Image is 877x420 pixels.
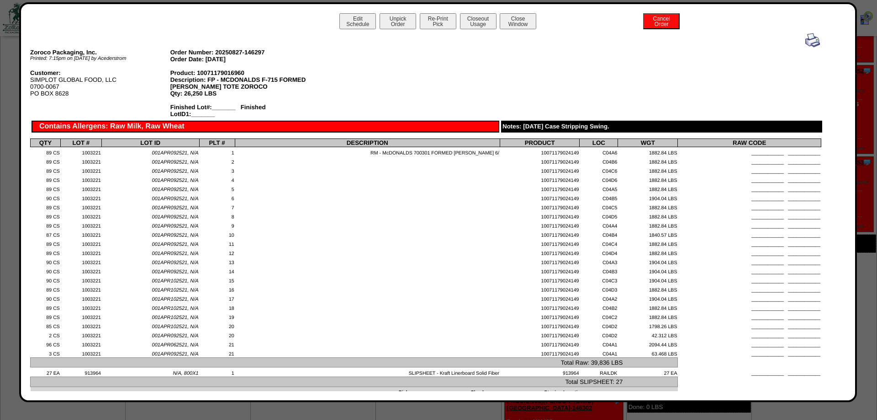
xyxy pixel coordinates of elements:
td: C04C3 [580,275,618,284]
td: 12 [199,248,235,257]
td: 21 [199,339,235,348]
th: QTY [31,139,61,147]
td: ____________ ____________ [678,367,821,377]
td: C04C6 [580,165,618,175]
td: 1003221 [60,348,101,357]
td: C04D2 [580,330,618,339]
div: Description: FP - MCDONALDS F-715 FORMED [PERSON_NAME] TOTE ZOROCO [170,76,311,90]
td: 18 [199,303,235,312]
td: RM - McDONALDS 700301 FORMED [PERSON_NAME] 6/ [235,147,500,156]
span: N/A, 800X1 [173,371,198,376]
td: 90 CS [31,275,61,284]
td: 10071179024149 [500,239,580,248]
button: CloseWindow [500,13,536,29]
span: 001APR102521, N/A [152,297,199,302]
td: ____________ ____________ [678,284,821,293]
span: 001APR092521, N/A [152,205,199,211]
td: 10071179024149 [500,321,580,330]
span: 001APR092521, N/A [152,260,199,266]
td: ____________ ____________ [678,175,821,184]
td: 10071179024149 [500,229,580,239]
td: 27 EA [31,367,61,377]
td: 1003221 [60,330,101,339]
td: ____________ ____________ [678,165,821,175]
td: 63.468 LBS [618,348,678,357]
span: 001APR092521, N/A [152,196,199,202]
td: 10071179024149 [500,330,580,339]
td: ____________ ____________ [678,202,821,211]
th: PRODUCT [500,139,580,147]
td: 1003221 [60,266,101,275]
td: 17 [199,293,235,303]
td: C04A6 [580,147,618,156]
td: 1003221 [60,220,101,229]
td: C04D6 [580,175,618,184]
td: C04A4 [580,220,618,229]
td: 3 [199,165,235,175]
td: 1003221 [60,175,101,184]
td: 1003221 [60,293,101,303]
td: 1904.04 LBS [618,293,678,303]
td: 1003221 [60,202,101,211]
div: Zoroco Packaging, Inc. [30,49,170,56]
div: Printed: 7:15pm on [DATE] by Acederstrom [30,56,170,61]
td: 1003221 [60,147,101,156]
td: 1003221 [60,339,101,348]
td: 89 CS [31,175,61,184]
a: CloseWindow [499,21,537,27]
td: C04D5 [580,211,618,220]
td: 1003221 [60,239,101,248]
span: 001APR092521, N/A [152,169,199,174]
td: 2094.44 LBS [618,339,678,348]
div: Product: 10071179016960 [170,69,311,76]
td: 89 CS [31,220,61,229]
td: ____________ ____________ [678,293,821,303]
button: UnpickOrder [380,13,416,29]
td: 89 CS [31,248,61,257]
span: 001APR092521, N/A [152,223,199,229]
th: LOC [580,139,618,147]
td: 89 CS [31,184,61,193]
td: 19 [199,312,235,321]
span: 001APR092521, N/A [152,178,199,183]
td: 10071179024149 [500,348,580,357]
div: Contains Allergens: Raw Milk, Raw Wheat [32,121,499,133]
td: Total Raw: 39,836 LBS [31,357,678,367]
td: ____________ ____________ [678,303,821,312]
td: 10071179024149 [500,293,580,303]
td: 10071179024149 [500,312,580,321]
div: Customer: [30,69,170,76]
td: 10071179024149 [500,193,580,202]
div: Qty: 26,250 LBS [170,90,311,97]
span: 001APR102521, N/A [152,315,199,320]
span: 001APR092521, N/A [152,233,199,238]
span: 001APR092521, N/A [152,251,199,256]
td: 10071179024149 [500,147,580,156]
td: 7 [199,202,235,211]
td: 10071179024149 [500,303,580,312]
td: 87 CS [31,229,61,239]
td: 1882.84 LBS [618,147,678,156]
td: 2 [199,156,235,165]
th: WGT [618,139,678,147]
td: 1882.84 LBS [618,248,678,257]
td: 89 CS [31,156,61,165]
td: ____________ ____________ [678,321,821,330]
td: 1882.84 LBS [618,303,678,312]
td: 2 CS [31,330,61,339]
td: 90 CS [31,266,61,275]
td: ____________ ____________ [678,220,821,229]
td: 10071179024149 [500,266,580,275]
td: C04B6 [580,156,618,165]
td: 89 CS [31,202,61,211]
span: 001APR102521, N/A [152,287,199,293]
th: DESCRIPTION [235,139,500,147]
td: 10071179024149 [500,248,580,257]
td: 1882.84 LBS [618,156,678,165]
div: Order Date: [DATE] [170,56,311,63]
td: 10071179024149 [500,284,580,293]
td: ____________ ____________ [678,211,821,220]
span: 001APR092521, N/A [152,333,199,339]
td: 1003221 [60,211,101,220]
td: ____________ ____________ [678,257,821,266]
